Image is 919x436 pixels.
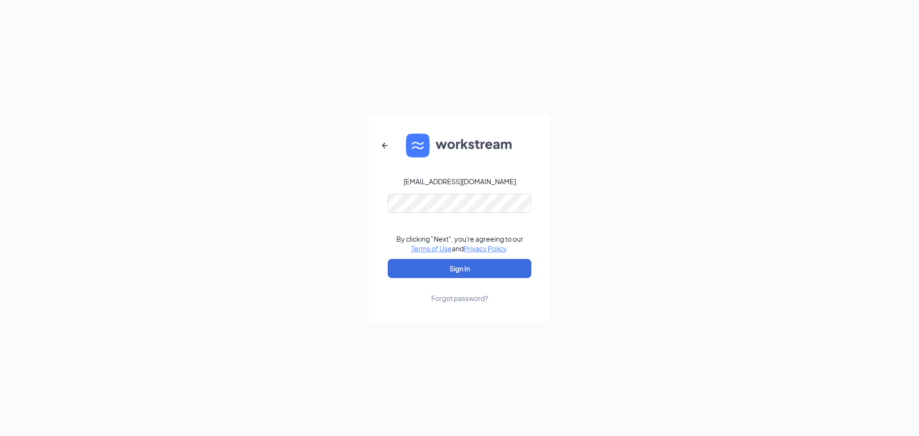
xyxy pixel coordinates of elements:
[388,259,531,278] button: Sign In
[379,140,391,151] svg: ArrowLeftNew
[406,134,513,157] img: WS logo and Workstream text
[411,244,452,253] a: Terms of Use
[403,177,516,186] div: [EMAIL_ADDRESS][DOMAIN_NAME]
[396,234,523,253] div: By clicking "Next", you're agreeing to our and .
[431,293,488,303] div: Forgot password?
[373,134,396,157] button: ArrowLeftNew
[464,244,506,253] a: Privacy Policy
[431,278,488,303] a: Forgot password?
